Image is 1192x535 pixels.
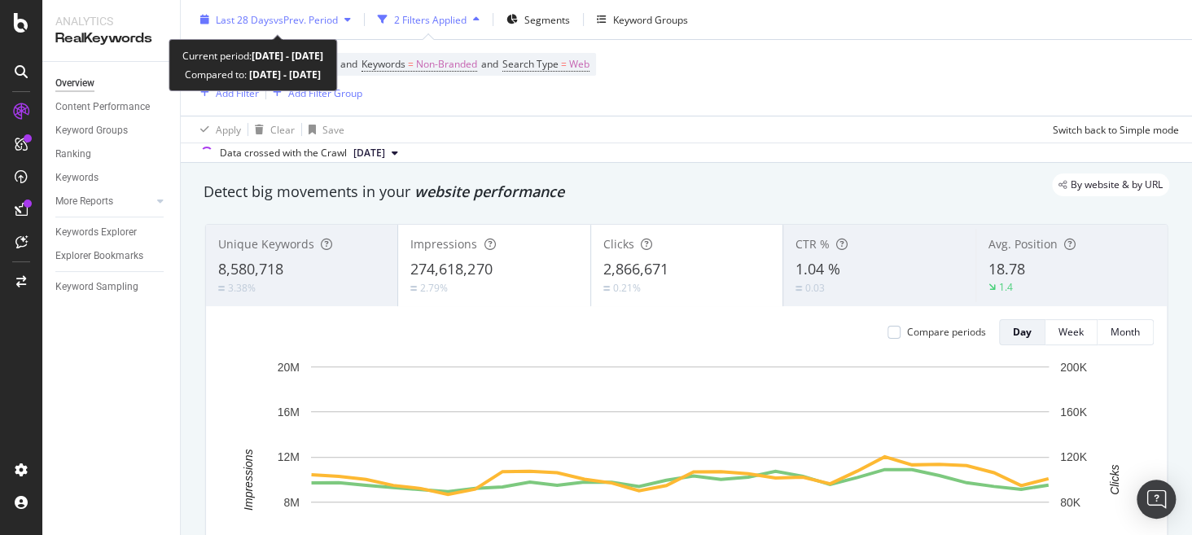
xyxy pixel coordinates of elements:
div: 2.79% [420,281,448,295]
button: [DATE] [347,143,405,163]
span: 18.78 [988,259,1025,278]
span: Impressions [410,236,477,252]
span: Web [569,53,589,76]
div: Ranking [55,146,91,163]
div: Switch back to Simple mode [1053,122,1179,136]
div: legacy label [1052,173,1169,196]
text: 16M [278,406,300,419]
img: Equal [603,286,610,291]
button: 2 Filters Applied [371,7,486,33]
a: Ranking [55,146,169,163]
span: = [561,57,567,71]
span: and [481,57,498,71]
div: RealKeywords [55,29,167,48]
img: Equal [795,286,802,291]
div: More Reports [55,193,113,210]
div: Keyword Groups [55,122,128,139]
span: 1.04 % [795,259,840,278]
span: 8,580,718 [218,259,283,278]
a: Keywords [55,169,169,186]
button: Apply [194,116,241,143]
div: 3.38% [228,281,256,295]
button: Save [302,116,344,143]
a: Keyword Groups [55,122,169,139]
img: Equal [218,286,225,291]
button: Segments [500,7,576,33]
div: Keyword Sampling [55,278,138,296]
text: 160K [1060,406,1087,419]
div: Content Performance [55,99,150,116]
div: Keywords Explorer [55,224,137,241]
text: 20M [278,360,300,373]
div: Overview [55,75,94,92]
div: Open Intercom Messenger [1137,480,1176,519]
text: 200K [1060,360,1087,373]
div: 0.21% [613,281,641,295]
div: Data crossed with the Crawl [220,146,347,160]
span: vs Prev. Period [274,12,338,26]
div: Save [322,122,344,136]
div: 2 Filters Applied [394,12,467,26]
button: Week [1045,319,1098,345]
span: 2,866,671 [603,259,668,278]
a: More Reports [55,193,152,210]
div: 1.4 [999,280,1013,294]
button: Add Filter Group [266,83,362,103]
button: Day [999,319,1045,345]
span: Avg. Position [988,236,1058,252]
div: Clear [270,122,295,136]
div: Keyword Groups [613,12,688,26]
div: Apply [216,122,241,136]
button: Last 28 DaysvsPrev. Period [194,7,357,33]
span: and [340,57,357,71]
a: Overview [55,75,169,92]
a: Explorer Bookmarks [55,248,169,265]
b: [DATE] - [DATE] [247,68,321,81]
text: 12M [278,450,300,463]
span: Last 28 Days [216,12,274,26]
text: 8M [284,496,300,509]
button: Switch back to Simple mode [1046,116,1179,143]
b: [DATE] - [DATE] [252,49,323,63]
span: By website & by URL [1071,180,1163,190]
div: Keywords [55,169,99,186]
span: CTR % [795,236,830,252]
div: Add Filter Group [288,86,362,99]
div: Current period: [182,46,323,65]
text: 120K [1060,450,1087,463]
button: Add Filter [194,83,259,103]
span: Segments [524,12,570,26]
text: 80K [1060,496,1081,509]
div: Analytics [55,13,167,29]
button: Clear [248,116,295,143]
div: Add Filter [216,86,259,99]
span: 274,618,270 [410,259,492,278]
button: Month [1098,319,1154,345]
a: Content Performance [55,99,169,116]
a: Keyword Sampling [55,278,169,296]
span: = [408,57,414,71]
div: 0.03 [805,281,825,295]
button: Keyword Groups [590,7,695,33]
div: Compared to: [185,65,321,84]
div: Month [1111,325,1140,339]
span: Clicks [603,236,634,252]
text: Clicks [1107,464,1120,494]
span: 2025 Sep. 4th [353,146,385,160]
div: Compare periods [907,325,986,339]
span: Search Type [502,57,559,71]
img: Equal [410,286,417,291]
a: Keywords Explorer [55,224,169,241]
text: Impressions [242,449,255,510]
div: Day [1013,325,1032,339]
span: Non-Branded [416,53,477,76]
div: Explorer Bookmarks [55,248,143,265]
div: Week [1058,325,1084,339]
span: Unique Keywords [218,236,314,252]
span: Keywords [362,57,405,71]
